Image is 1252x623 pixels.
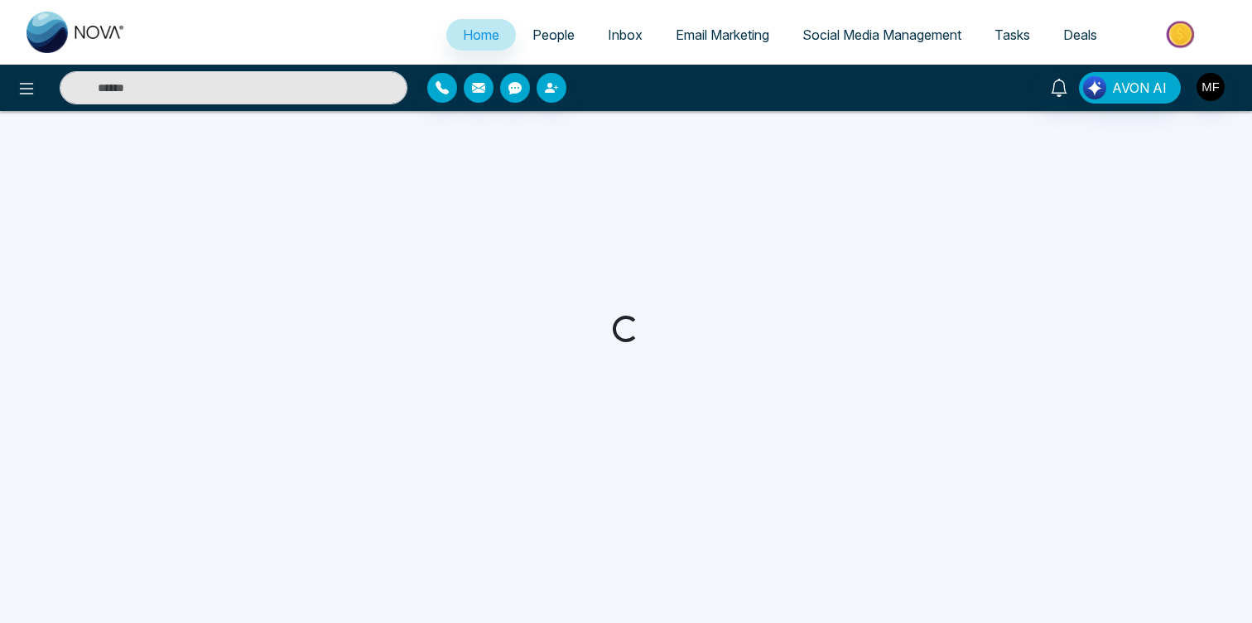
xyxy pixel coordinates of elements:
[591,19,659,51] a: Inbox
[1047,19,1114,51] a: Deals
[463,27,499,43] span: Home
[802,27,961,43] span: Social Media Management
[446,19,516,51] a: Home
[1112,78,1167,98] span: AVON AI
[978,19,1047,51] a: Tasks
[516,19,591,51] a: People
[786,19,978,51] a: Social Media Management
[532,27,575,43] span: People
[659,19,786,51] a: Email Marketing
[1063,27,1097,43] span: Deals
[608,27,643,43] span: Inbox
[1197,73,1225,101] img: User Avatar
[1083,76,1106,99] img: Lead Flow
[26,12,126,53] img: Nova CRM Logo
[1122,16,1242,53] img: Market-place.gif
[994,27,1030,43] span: Tasks
[676,27,769,43] span: Email Marketing
[1079,72,1181,104] button: AVON AI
